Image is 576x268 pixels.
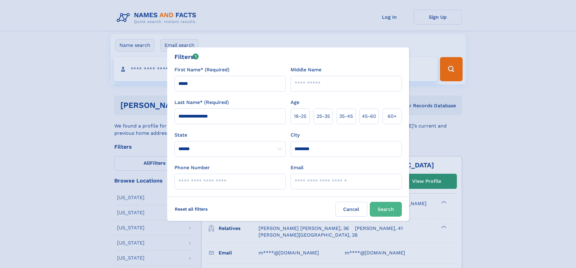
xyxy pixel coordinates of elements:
[291,99,299,106] label: Age
[294,113,306,120] span: 18‑25
[174,131,286,139] label: State
[174,164,210,171] label: Phone Number
[291,164,304,171] label: Email
[388,113,397,120] span: 60+
[370,202,402,217] button: Search
[317,113,330,120] span: 25‑35
[171,202,212,216] label: Reset all filters
[291,131,300,139] label: City
[335,202,367,217] label: Cancel
[174,66,229,73] label: First Name* (Required)
[174,52,199,61] div: Filters
[174,99,229,106] label: Last Name* (Required)
[362,113,376,120] span: 45‑60
[339,113,353,120] span: 35‑45
[291,66,321,73] label: Middle Name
